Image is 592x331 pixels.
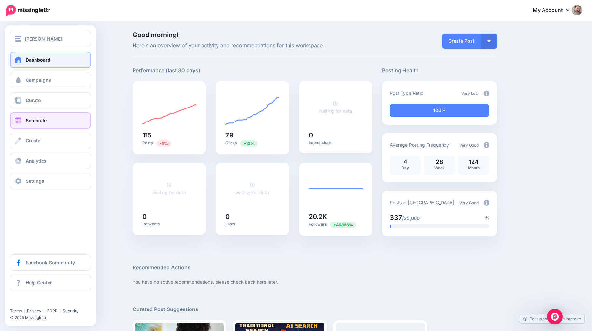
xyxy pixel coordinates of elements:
[10,275,91,291] a: Help Center
[60,309,61,313] span: |
[484,91,489,96] img: info-circle-grey.png
[26,178,44,184] span: Settings
[10,92,91,108] a: Curate
[142,140,196,146] p: Posts
[459,200,479,205] span: Very Good
[390,89,423,97] p: Post Type Ratio
[487,40,491,42] img: arrow-down-white.png
[434,165,445,170] span: Week
[309,132,363,138] h5: 0
[484,200,489,206] img: info-circle-grey.png
[152,182,186,195] a: waiting for data
[10,133,91,149] a: Create
[235,182,269,195] a: waiting for data
[309,213,363,220] h5: 20.2K
[402,215,420,221] span: /25,000
[225,213,279,220] h5: 0
[547,309,563,324] div: Open Intercom Messenger
[26,57,50,63] span: Dashboard
[442,34,481,49] a: Create Post
[26,260,75,265] span: Facebook Community
[382,66,497,75] h5: Posting Health
[225,222,279,227] p: Likes
[25,35,62,43] span: [PERSON_NAME]
[390,199,454,206] p: Posts in [GEOGRAPHIC_DATA]
[26,118,47,123] span: Schedule
[142,132,196,138] h5: 115
[240,140,258,147] span: Previous period: 70
[26,97,41,103] span: Curate
[309,140,363,145] p: Impressions
[459,143,479,148] span: Very Good
[26,158,47,164] span: Analytics
[10,112,91,129] a: Schedule
[526,3,582,19] a: My Account
[10,173,91,189] a: Settings
[10,299,61,306] iframe: Twitter Follow Button
[484,215,489,221] span: 1%
[24,309,25,313] span: |
[156,140,171,147] span: Previous period: 122
[468,165,480,170] span: Month
[10,314,96,321] li: © 2025 Missinglettr
[43,309,45,313] span: |
[133,278,497,286] p: You have no active recommendations, please check back here later.
[330,222,356,228] span: Previous period: 43
[427,159,452,165] p: 28
[142,222,196,227] p: Retweets
[402,165,409,170] span: Day
[26,77,51,83] span: Campaigns
[10,309,22,313] a: Terms
[133,31,179,39] span: Good morning!
[309,222,363,228] p: Followers
[393,159,417,165] p: 4
[133,264,497,272] h5: Recommended Actions
[26,138,40,143] span: Create
[461,91,479,96] span: Very Low
[133,41,373,50] span: Here's an overview of your activity and recommendations for this workspace.
[15,36,21,42] img: menu.png
[225,132,279,138] h5: 79
[26,280,52,285] span: Help Center
[47,309,58,313] a: GDPR
[142,213,196,220] h5: 0
[461,159,486,165] p: 124
[10,153,91,169] a: Analytics
[63,309,78,313] a: Security
[319,101,352,114] a: waiting for data
[10,31,91,47] button: [PERSON_NAME]
[484,142,489,148] img: info-circle-grey.png
[225,140,279,146] p: Clicks
[390,214,402,222] span: 337
[10,52,91,68] a: Dashboard
[133,305,497,313] h5: Curated Post Suggestions
[390,141,449,149] p: Average Posting Frequency
[10,72,91,88] a: Campaigns
[520,314,584,323] a: Tell us how we can improve
[133,66,200,75] h5: Performance (last 30 days)
[27,309,41,313] a: Privacy
[10,254,91,271] a: Facebook Community
[390,104,489,117] div: 100% of your posts in the last 30 days have been from Drip Campaigns
[6,5,50,16] img: Missinglettr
